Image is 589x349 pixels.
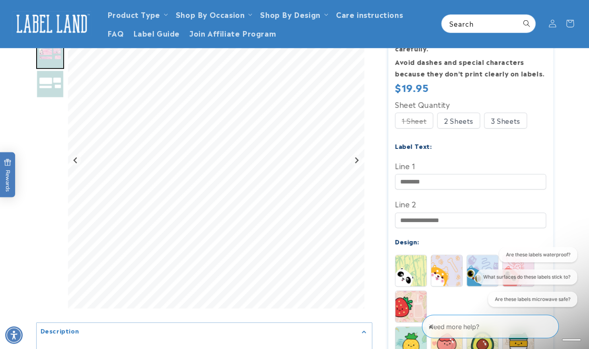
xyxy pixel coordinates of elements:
[103,5,171,23] summary: Product Type
[336,10,403,19] span: Care instructions
[331,5,408,23] a: Care instructions
[107,9,160,19] a: Product Type
[133,28,180,37] span: Label Guide
[395,291,426,322] img: Stawberry
[437,113,480,129] div: 2 Sheets
[36,41,64,69] img: Junior Organizer Pack - Label Land
[189,28,276,37] span: Join Affiliate Program
[395,113,433,129] div: 1 Sheet
[5,326,23,344] div: Accessibility Menu
[37,323,372,341] summary: Description
[171,5,256,23] summary: Shop By Occasion
[176,10,245,19] span: Shop By Occasion
[9,8,95,39] a: Label Land
[255,5,331,23] summary: Shop By Design
[484,113,527,129] div: 3 Sheets
[422,312,581,341] iframe: Gorgias Floating Chat
[518,15,535,32] button: Search
[260,9,320,19] a: Shop By Design
[395,255,426,286] img: Spots
[395,141,432,150] label: Label Text:
[128,23,185,42] a: Label Guide
[12,11,91,36] img: Label Land
[107,28,124,37] span: FAQ
[395,57,544,78] strong: Avoid dashes and special characters because they don’t print clearly on labels.
[41,327,79,335] h2: Description
[185,23,281,42] a: Join Affiliate Program
[471,247,581,313] iframe: Gorgias live chat conversation starters
[36,41,64,69] div: Go to slide 2
[467,255,498,286] img: Blinky
[395,197,546,210] label: Line 2
[395,159,546,172] label: Line 1
[36,70,64,98] div: Go to slide 3
[431,255,462,286] img: Buddy
[351,155,362,166] button: Next slide
[103,23,129,42] a: FAQ
[395,98,546,111] div: Sheet Quantity
[4,158,12,191] span: Rewards
[395,81,429,94] span: $19.95
[70,155,81,166] button: Previous slide
[395,237,419,246] label: Design:
[36,70,64,98] img: Junior Organizer Pack - Label Land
